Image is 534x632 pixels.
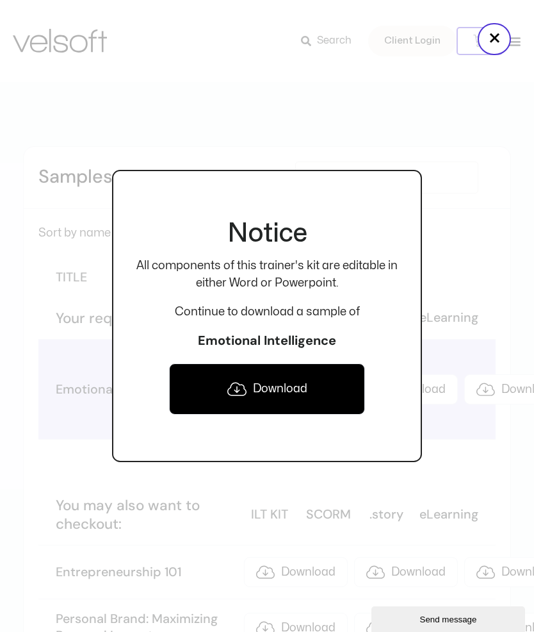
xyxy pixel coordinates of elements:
[136,303,398,320] p: Continue to download a sample of
[136,257,398,292] p: All components of this trainer's kit are editable in either Word or Powerpoint.
[371,604,528,632] iframe: chat widget
[478,23,511,55] button: Close popup
[136,332,398,349] h3: Emotional Intelligence
[136,217,398,251] h2: Notice
[169,363,365,415] a: Download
